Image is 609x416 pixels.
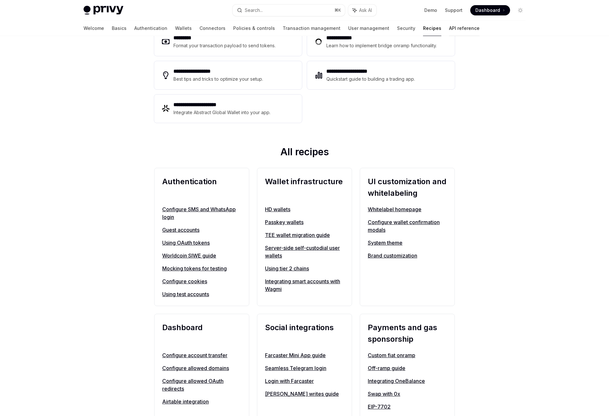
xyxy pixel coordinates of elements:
a: API reference [449,21,480,36]
a: Using test accounts [162,290,241,298]
a: Connectors [199,21,225,36]
a: Whitelabel homepage [368,205,447,213]
a: Configure wallet confirmation modals [368,218,447,234]
a: Brand customization [368,252,447,259]
a: User management [348,21,389,36]
div: Search... [245,6,263,14]
a: Configure allowed OAuth redirects [162,377,241,393]
h2: Wallet infrastructure [265,176,344,199]
a: Configure account transfer [162,351,241,359]
h2: Social integrations [265,322,344,345]
button: Ask AI [348,5,376,16]
h2: All recipes [154,146,455,160]
div: Quickstart guide to building a trading app. [326,75,415,83]
a: Custom fiat onramp [368,351,447,359]
a: Support [445,7,463,14]
a: Security [397,21,415,36]
h2: Authentication [162,176,241,199]
a: Configure SMS and WhatsApp login [162,205,241,221]
span: ⌘ K [334,8,341,13]
span: Ask AI [359,7,372,14]
a: Mocking tokens for testing [162,265,241,272]
a: Demo [424,7,437,14]
h2: UI customization and whitelabeling [368,176,447,199]
h2: Payments and gas sponsorship [368,322,447,345]
button: Search...⌘K [233,5,345,16]
a: Integrating smart accounts with Wagmi [265,277,344,293]
a: Worldcoin SIWE guide [162,252,241,259]
a: Recipes [423,21,441,36]
h2: Dashboard [162,322,241,345]
a: Using OAuth tokens [162,239,241,247]
div: Integrate Abstract Global Wallet into your app. [173,109,271,116]
span: Dashboard [475,7,500,14]
a: Server-side self-custodial user wallets [265,244,344,259]
a: Policies & controls [233,21,275,36]
a: Dashboard [470,5,510,15]
button: Toggle dark mode [515,5,525,15]
div: Best tips and tricks to optimize your setup. [173,75,264,83]
a: Using tier 2 chains [265,265,344,272]
a: Transaction management [283,21,340,36]
a: Integrating OneBalance [368,377,447,385]
a: [PERSON_NAME] writes guide [265,390,344,398]
a: Configure allowed domains [162,364,241,372]
a: Swap with 0x [368,390,447,398]
img: light logo [84,6,123,15]
div: Learn how to implement bridge onramp functionality. [326,42,439,50]
a: Welcome [84,21,104,36]
a: Wallets [175,21,192,36]
a: TEE wallet migration guide [265,231,344,239]
a: Guest accounts [162,226,241,234]
a: HD wallets [265,205,344,213]
a: Seamless Telegram login [265,364,344,372]
a: Off-ramp guide [368,364,447,372]
a: **** ****Format your transaction payload to send tokens. [154,28,302,56]
div: Format your transaction payload to send tokens. [173,42,276,50]
a: Basics [112,21,127,36]
a: Passkey wallets [265,218,344,226]
a: System theme [368,239,447,247]
a: **** **** ***Learn how to implement bridge onramp functionality. [307,28,455,56]
a: Airtable integration [162,398,241,405]
a: Configure cookies [162,277,241,285]
a: EIP-7702 [368,403,447,411]
a: Farcaster Mini App guide [265,351,344,359]
a: Login with Farcaster [265,377,344,385]
a: Authentication [134,21,167,36]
